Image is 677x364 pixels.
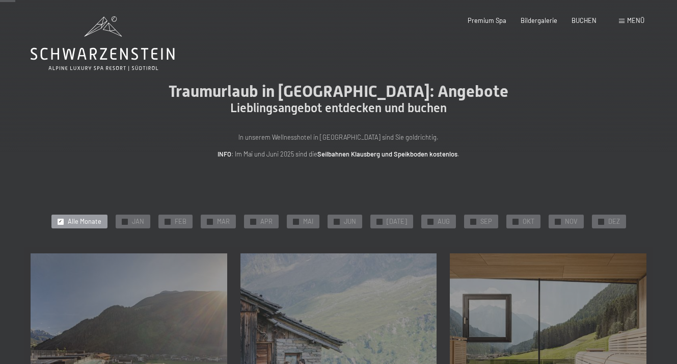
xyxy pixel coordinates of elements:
span: Traumurlaub in [GEOGRAPHIC_DATA]: Angebote [169,82,508,101]
span: ✓ [599,219,603,224]
span: AUG [438,217,450,226]
span: ✓ [294,219,297,224]
span: ✓ [556,219,559,224]
span: ✓ [377,219,381,224]
span: ✓ [251,219,255,224]
span: ✓ [335,219,338,224]
span: APR [260,217,273,226]
span: ✓ [208,219,211,224]
a: Bildergalerie [521,16,557,24]
span: ✓ [123,219,126,224]
span: ✓ [513,219,517,224]
span: Alle Monate [68,217,101,226]
span: FEB [175,217,186,226]
span: DEZ [608,217,620,226]
span: SEP [480,217,492,226]
span: MAI [303,217,313,226]
p: : Im Mai und Juni 2025 sind die . [135,149,543,159]
span: Menü [627,16,644,24]
span: ✓ [59,219,62,224]
span: MAR [217,217,230,226]
span: OKT [523,217,534,226]
span: Lieblingsangebot entdecken und buchen [230,101,447,115]
a: BUCHEN [572,16,597,24]
p: In unserem Wellnesshotel in [GEOGRAPHIC_DATA] sind Sie goldrichtig. [135,132,543,142]
a: Premium Spa [468,16,506,24]
span: JUN [344,217,356,226]
span: [DATE] [387,217,407,226]
span: ✓ [471,219,475,224]
span: NOV [565,217,578,226]
strong: Seilbahnen Klausberg und Speikboden kostenlos [317,150,457,158]
strong: INFO [218,150,231,158]
span: ✓ [428,219,432,224]
span: JAN [132,217,144,226]
span: ✓ [166,219,169,224]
